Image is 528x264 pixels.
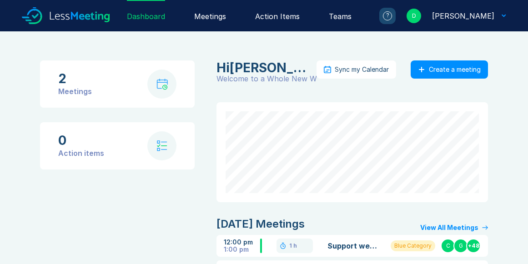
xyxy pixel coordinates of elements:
div: 1 h [289,242,297,249]
div: Welcome to a Whole New World of Meetings [216,75,317,82]
div: [DATE] Meetings [216,217,305,231]
div: David Fox [216,60,311,75]
div: David Fox [432,10,494,21]
div: 0 [58,133,104,148]
button: Sync my Calendar [317,60,396,79]
a: Support weekly Meeting [327,240,380,251]
button: Create a meeting [411,60,488,79]
img: check-list.svg [157,140,167,151]
div: C [441,239,455,253]
div: Action items [58,148,104,159]
div: + 48 [466,239,481,253]
div: 2 [58,71,92,86]
div: 1:00 pm [224,246,260,253]
div: G [453,239,468,253]
a: View All Meetings [420,224,488,231]
div: Sync my Calendar [335,66,389,73]
div: View All Meetings [420,224,478,231]
img: calendar-with-clock.svg [156,79,168,90]
a: ? [368,8,396,24]
div: D [407,9,421,23]
div: Blue Category [391,240,435,251]
div: 12:00 pm [224,239,260,246]
div: Meetings [58,86,92,97]
div: Create a meeting [429,66,481,73]
div: ? [383,11,392,20]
